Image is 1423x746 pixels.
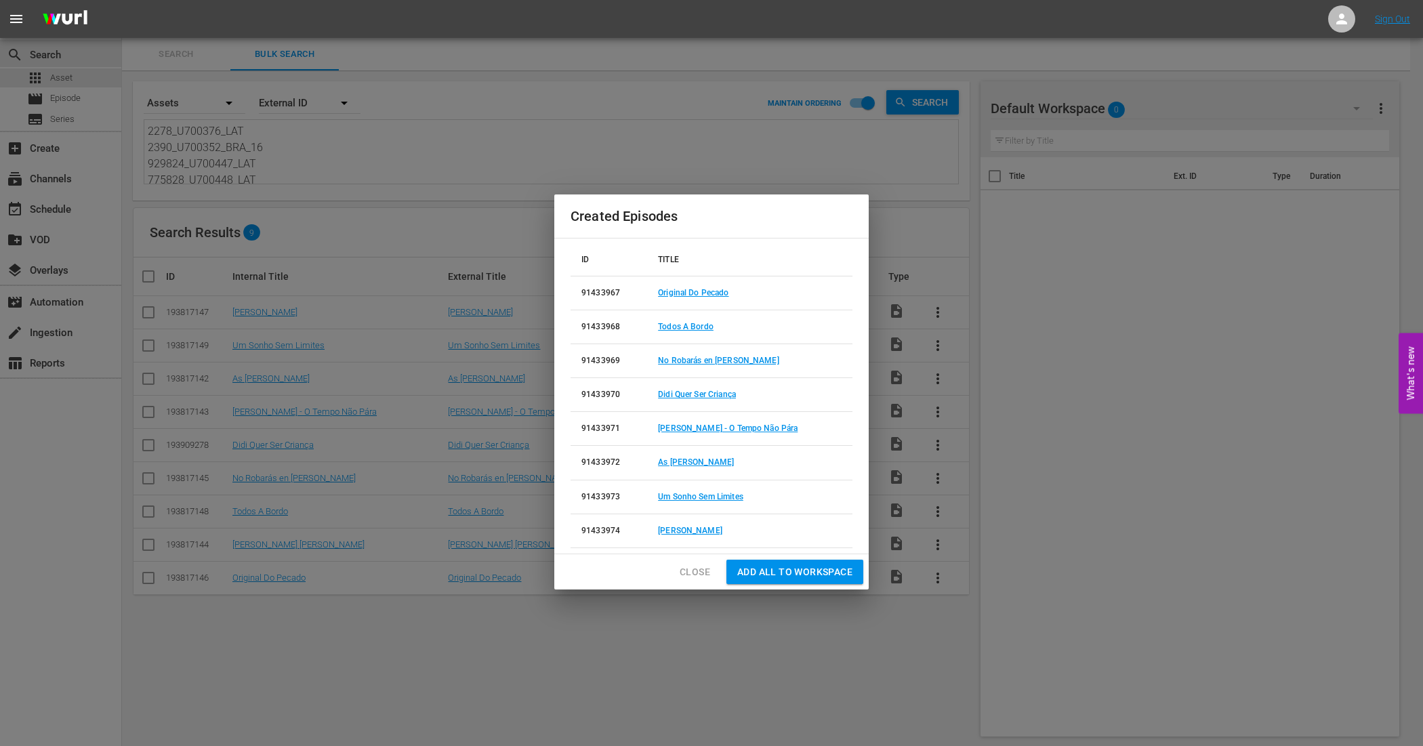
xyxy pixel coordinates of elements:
[1375,14,1410,24] a: Sign Out
[33,3,98,35] img: ans4CAIJ8jUAAAAAAAAAAAAAAAAAAAAAAAAgQb4GAAAAAAAAAAAAAAAAAAAAAAAAJMjXAAAAAAAAAAAAAAAAAAAAAAAAgAT5G...
[658,322,714,331] a: Todos A Bordo
[669,560,721,585] button: Close
[571,412,647,446] td: 91433971
[658,526,722,535] a: [PERSON_NAME]
[658,492,743,501] a: Um Sonho Sem Limites
[571,244,647,276] th: ID
[571,344,647,377] td: 91433969
[571,514,647,547] td: 91433974
[571,378,647,412] td: 91433970
[571,310,647,344] td: 91433968
[571,480,647,514] td: 91433973
[726,560,863,585] button: Add all to Workspace
[571,446,647,480] td: 91433972
[658,423,798,433] a: [PERSON_NAME] - O Tempo Não Pára
[571,205,852,227] h2: Created Episodes
[658,288,728,297] a: Original Do Pecado
[647,244,852,276] th: TITLE
[1399,333,1423,413] button: Open Feedback Widget
[680,564,710,581] span: Close
[658,457,734,467] a: As [PERSON_NAME]
[571,276,647,310] td: 91433967
[658,356,779,365] a: No Robarás en [PERSON_NAME]
[658,390,736,399] a: Didi Quer Ser Criança
[737,564,852,581] span: Add all to Workspace
[8,11,24,27] span: menu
